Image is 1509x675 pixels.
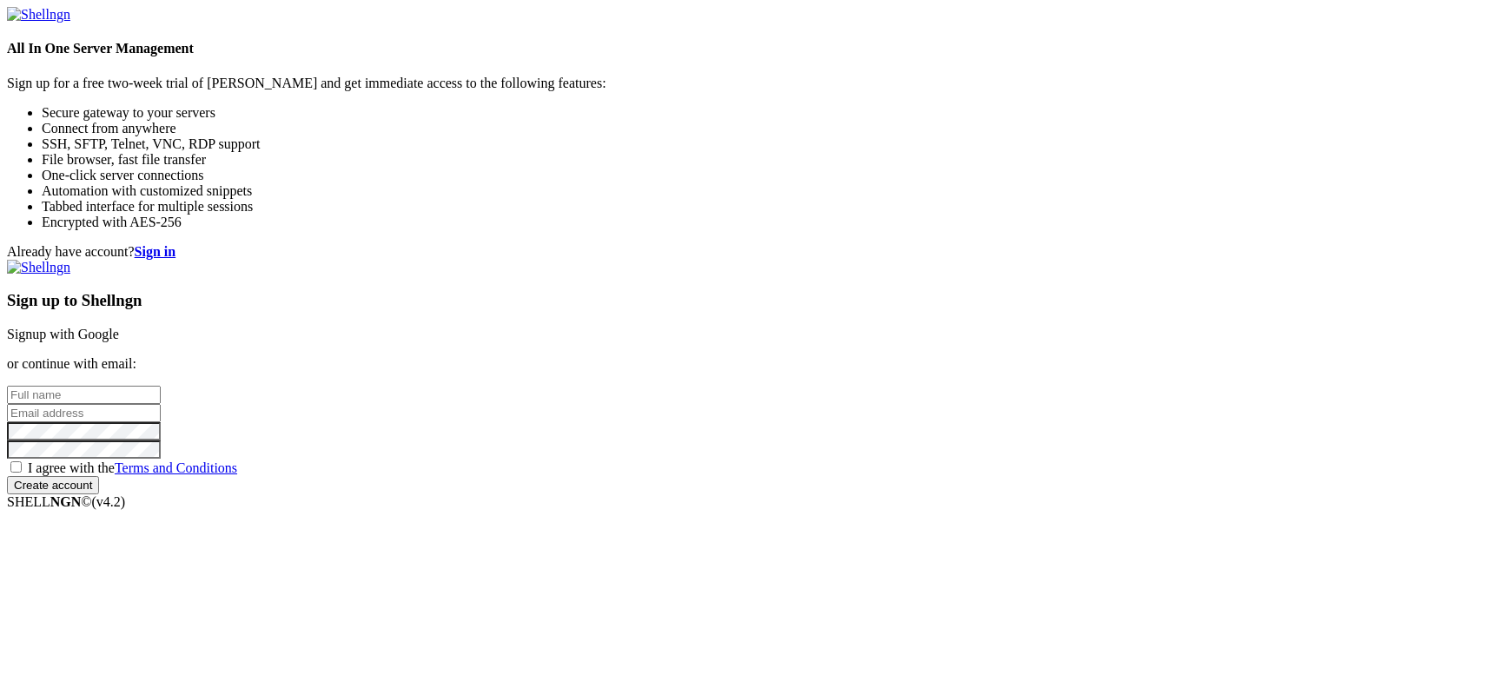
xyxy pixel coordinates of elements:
li: Tabbed interface for multiple sessions [42,199,1502,215]
p: Sign up for a free two-week trial of [PERSON_NAME] and get immediate access to the following feat... [7,76,1502,91]
input: I agree with theTerms and Conditions [10,461,22,473]
li: Secure gateway to your servers [42,105,1502,121]
li: SSH, SFTP, Telnet, VNC, RDP support [42,136,1502,152]
input: Full name [7,386,161,404]
li: File browser, fast file transfer [42,152,1502,168]
li: Encrypted with AES-256 [42,215,1502,230]
a: Terms and Conditions [115,460,237,475]
li: Connect from anywhere [42,121,1502,136]
a: Sign in [135,244,176,259]
input: Email address [7,404,161,422]
li: Automation with customized snippets [42,183,1502,199]
input: Create account [7,476,99,494]
h4: All In One Server Management [7,41,1502,56]
a: Signup with Google [7,327,119,341]
b: NGN [50,494,82,509]
span: SHELL © [7,494,125,509]
p: or continue with email: [7,356,1502,372]
div: Already have account? [7,244,1502,260]
h3: Sign up to Shellngn [7,291,1502,310]
img: Shellngn [7,260,70,275]
img: Shellngn [7,7,70,23]
span: I agree with the [28,460,237,475]
span: 4.2.0 [92,494,126,509]
li: One-click server connections [42,168,1502,183]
